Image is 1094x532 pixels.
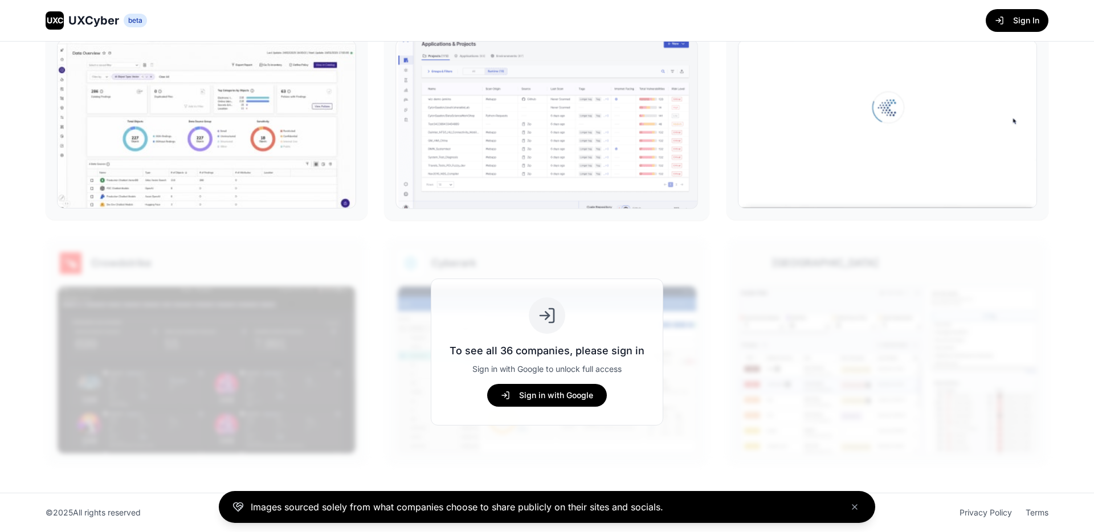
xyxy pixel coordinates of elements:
img: Concentric gallery [738,40,1036,207]
span: UXCyber [68,13,119,28]
button: Sign in with Google [487,384,607,407]
p: Images sourced solely from what companies choose to share publicly on their sites and socials. [251,500,663,514]
a: UXCUXCyberbeta [46,11,147,30]
img: Bigid gallery [58,40,356,207]
span: beta [124,14,147,27]
img: Checkmarx gallery [397,40,698,208]
p: Sign in with Google to unlock full access [450,363,644,375]
span: UXC [47,15,63,26]
p: To see all 36 companies, please sign in [450,343,644,359]
button: Close banner [848,500,862,514]
button: Sign In [986,9,1048,32]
